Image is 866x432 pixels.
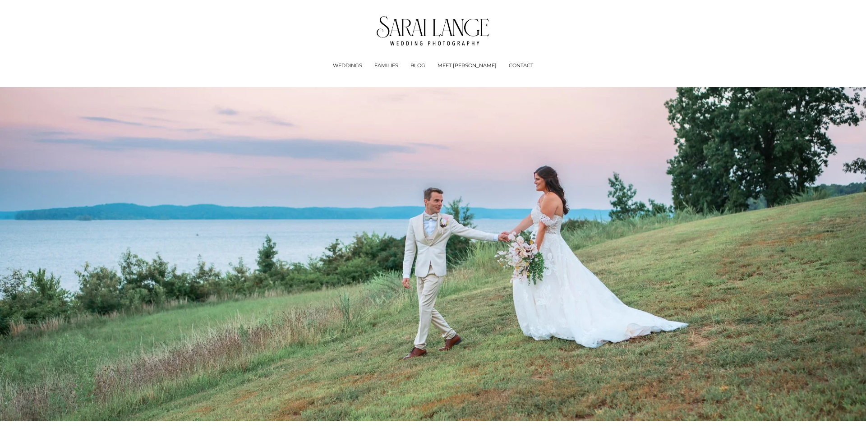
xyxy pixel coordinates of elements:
[410,61,425,70] a: BLOG
[509,61,533,70] a: CONTACT
[377,16,490,46] img: Tennessee Wedding Photographer - Sarai Lange Photography
[333,61,362,70] a: folder dropdown
[438,61,497,70] a: MEET [PERSON_NAME]
[333,62,362,70] span: WEDDINGS
[374,61,398,70] a: FAMILIES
